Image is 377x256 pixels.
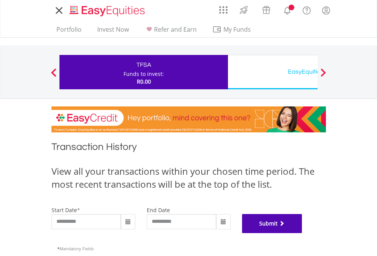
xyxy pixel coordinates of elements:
[214,2,233,14] a: AppsGrid
[46,72,61,80] button: Previous
[255,2,278,16] a: Vouchers
[316,72,331,80] button: Next
[242,214,302,233] button: Submit
[51,106,326,132] img: EasyCredit Promotion Banner
[124,70,164,78] div: Funds to invest:
[147,206,170,214] label: end date
[212,24,262,34] span: My Funds
[297,2,316,17] a: FAQ's and Support
[154,25,197,34] span: Refer and Earn
[94,26,132,37] a: Invest Now
[137,78,151,85] span: R0.00
[237,4,250,16] img: thrive-v2.svg
[68,5,148,17] img: EasyEquities_Logo.png
[53,26,85,37] a: Portfolio
[316,2,336,19] a: My Profile
[51,165,326,191] div: View all your transactions within your chosen time period. The most recent transactions will be a...
[57,246,94,251] span: Mandatory Fields
[64,60,223,70] div: TFSA
[141,26,200,37] a: Refer and Earn
[278,2,297,17] a: Notifications
[51,206,77,214] label: start date
[51,140,326,157] h1: Transaction History
[260,4,273,16] img: vouchers-v2.svg
[219,6,228,14] img: grid-menu-icon.svg
[67,2,148,17] a: Home page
